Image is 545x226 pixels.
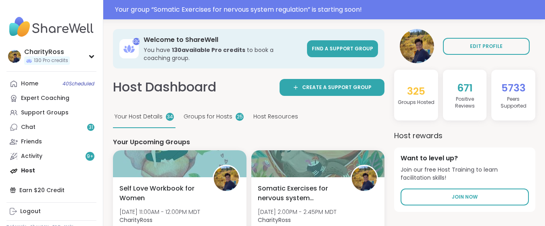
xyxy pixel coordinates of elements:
h4: Groups Hosted [398,99,434,106]
a: Chat31 [6,120,96,135]
span: 130 Pro credits [34,57,68,64]
h3: Welcome to ShareWell [144,35,302,44]
span: 40 Scheduled [63,81,94,87]
span: Create a support group [302,84,372,91]
div: Expert Coaching [21,94,69,102]
img: CharityRoss [214,166,239,191]
a: EDIT PROFILE [443,38,530,55]
div: Your group “ Somatic Exercises for nervous system regulation ” is starting soon! [115,5,540,15]
span: Your Host Details [115,112,163,121]
b: CharityRoss [119,216,152,224]
span: 9 + [87,153,94,160]
h1: Host Dashboard [113,78,216,96]
h4: Peers Supported [495,96,532,110]
div: CharityRoss [24,48,70,56]
span: Join Now [452,193,478,201]
span: Host Resources [253,112,298,121]
h4: Your Upcoming Groups [113,138,384,147]
div: 34 [166,113,174,121]
a: Logout [6,204,96,219]
img: CharityRoss [8,50,21,63]
div: Earn $20 Credit [6,183,96,197]
h4: Positive Review s [446,96,484,110]
a: Find a support group [307,40,378,57]
div: Activity [21,152,42,160]
span: Self Love Workbook for Women [119,184,204,203]
a: Join Now [401,189,529,205]
h3: You have to book a coaching group. [144,46,302,62]
a: Friends [6,135,96,149]
img: ShareWell Nav Logo [6,13,96,41]
span: Somatic Exercises for nervous system regulation [258,184,342,203]
img: CharityRoss [400,29,434,63]
span: 325 [407,84,425,98]
h4: Want to level up? [401,154,529,163]
img: CharityRoss [352,166,377,191]
span: [DATE] 11:00AM - 12:00PM MDT [119,208,200,216]
div: Support Groups [21,109,69,117]
div: 130 [133,38,140,45]
span: Find a support group [312,45,373,52]
a: Activity9+ [6,149,96,164]
b: CharityRoss [258,216,291,224]
div: Friends [21,138,42,146]
div: 25 [236,113,244,121]
span: Groups for Hosts [184,112,232,121]
a: Expert Coaching [6,91,96,106]
div: Home [21,80,38,88]
h3: Host rewards [394,130,535,141]
a: Support Groups [6,106,96,120]
a: Home40Scheduled [6,77,96,91]
div: Chat [21,123,35,131]
b: 130 available Pro credit s [172,46,245,54]
div: Logout [20,207,41,216]
span: 31 [89,124,93,131]
span: Join our free Host Training to learn facilitation skills! [401,166,529,182]
span: [DATE] 2:00PM - 2:45PM MDT [258,208,336,216]
span: 671 [457,81,473,95]
a: Create a support group [280,79,384,96]
span: EDIT PROFILE [470,43,503,50]
span: 5733 [501,81,526,95]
